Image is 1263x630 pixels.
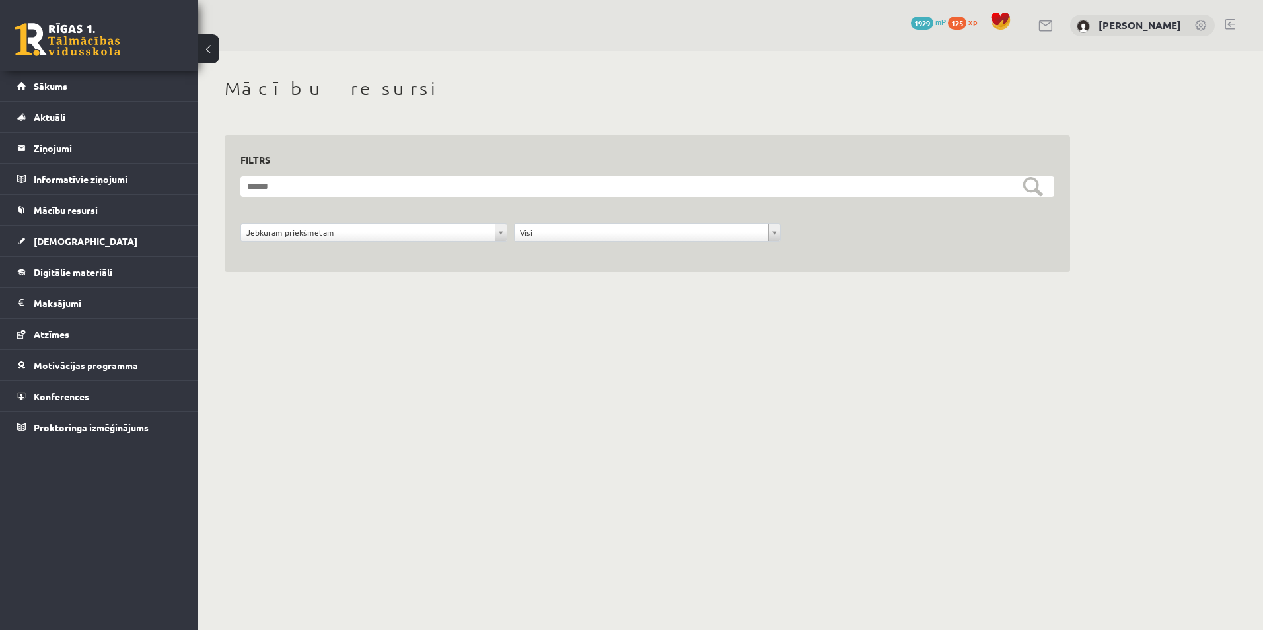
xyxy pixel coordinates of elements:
span: Atzīmes [34,328,69,340]
span: 125 [948,17,966,30]
legend: Maksājumi [34,288,182,318]
a: Visi [515,224,780,241]
span: mP [935,17,946,27]
a: Konferences [17,381,182,411]
a: Atzīmes [17,319,182,349]
a: Sākums [17,71,182,101]
span: Sākums [34,80,67,92]
img: Krists Salmins [1077,20,1090,33]
a: 125 xp [948,17,984,27]
span: Motivācijas programma [34,359,138,371]
span: Visi [520,224,763,241]
h3: Filtrs [240,151,1038,169]
a: Proktoringa izmēģinājums [17,412,182,442]
legend: Ziņojumi [34,133,182,163]
a: Ziņojumi [17,133,182,163]
a: [PERSON_NAME] [1099,18,1181,32]
span: Digitālie materiāli [34,266,112,278]
span: Proktoringa izmēģinājums [34,421,149,433]
a: Mācību resursi [17,195,182,225]
a: Informatīvie ziņojumi [17,164,182,194]
span: xp [968,17,977,27]
span: 1929 [911,17,933,30]
legend: Informatīvie ziņojumi [34,164,182,194]
span: Mācību resursi [34,204,98,216]
a: Motivācijas programma [17,350,182,380]
a: Maksājumi [17,288,182,318]
a: Aktuāli [17,102,182,132]
span: Aktuāli [34,111,65,123]
a: Jebkuram priekšmetam [241,224,507,241]
a: Rīgas 1. Tālmācības vidusskola [15,23,120,56]
a: [DEMOGRAPHIC_DATA] [17,226,182,256]
a: 1929 mP [911,17,946,27]
a: Digitālie materiāli [17,257,182,287]
span: Konferences [34,390,89,402]
h1: Mācību resursi [225,77,1070,100]
span: Jebkuram priekšmetam [246,224,489,241]
span: [DEMOGRAPHIC_DATA] [34,235,137,247]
